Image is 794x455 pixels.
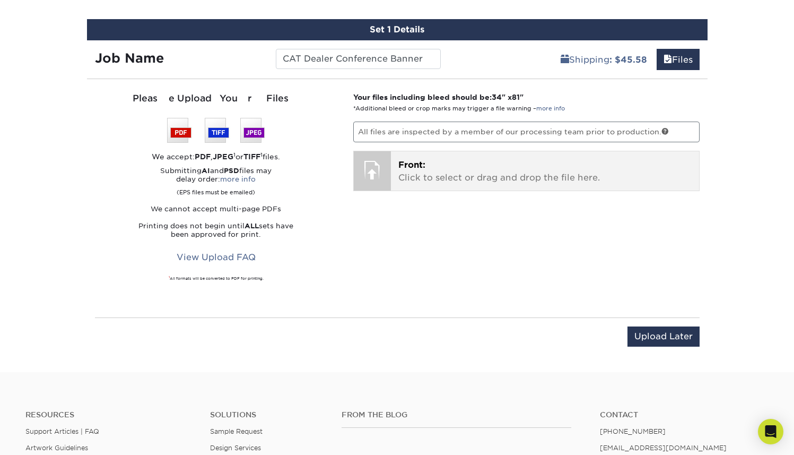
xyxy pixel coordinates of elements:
a: [EMAIL_ADDRESS][DOMAIN_NAME] [600,444,727,452]
a: [PHONE_NUMBER] [600,427,666,435]
a: more info [220,175,256,183]
sup: 1 [169,276,170,279]
div: We accept: , or files. [95,151,338,162]
a: Files [657,49,700,70]
h4: Solutions [210,410,326,419]
p: All files are inspected by a member of our processing team prior to production. [353,122,700,142]
strong: PSD [224,167,239,175]
span: Front: [398,160,425,170]
strong: JPEG [213,152,233,161]
a: View Upload FAQ [170,247,263,268]
input: Upload Later [627,327,700,347]
span: 34 [492,93,502,101]
sup: 1 [233,151,235,158]
b: : $45.58 [609,55,647,65]
p: We cannot accept multi-page PDFs [95,205,338,213]
span: files [664,55,672,65]
p: Printing does not begin until sets have been approved for print. [95,222,338,239]
div: Open Intercom Messenger [758,419,783,444]
a: Contact [600,410,769,419]
h4: From the Blog [342,410,571,419]
strong: ALL [245,222,259,230]
strong: PDF [195,152,211,161]
strong: AI [202,167,210,175]
div: Please Upload Your Files [95,92,338,106]
strong: TIFF [243,152,260,161]
sup: 1 [260,151,263,158]
span: shipping [561,55,569,65]
small: *Additional bleed or crop marks may trigger a file warning – [353,105,565,112]
span: 81 [512,93,520,101]
strong: Your files including bleed should be: " x " [353,93,523,101]
a: Shipping: $45.58 [554,49,654,70]
a: more info [536,105,565,112]
div: Set 1 Details [87,19,708,40]
p: Click to select or drag and drop the file here. [398,159,692,184]
div: All formats will be converted to PDF for printing. [95,276,338,281]
strong: Job Name [95,50,164,66]
p: Submitting and files may delay order: [95,167,338,196]
input: Enter a job name [276,49,441,69]
small: (EPS files must be emailed) [177,184,255,196]
img: We accept: PSD, TIFF, or JPEG (JPG) [167,118,265,143]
